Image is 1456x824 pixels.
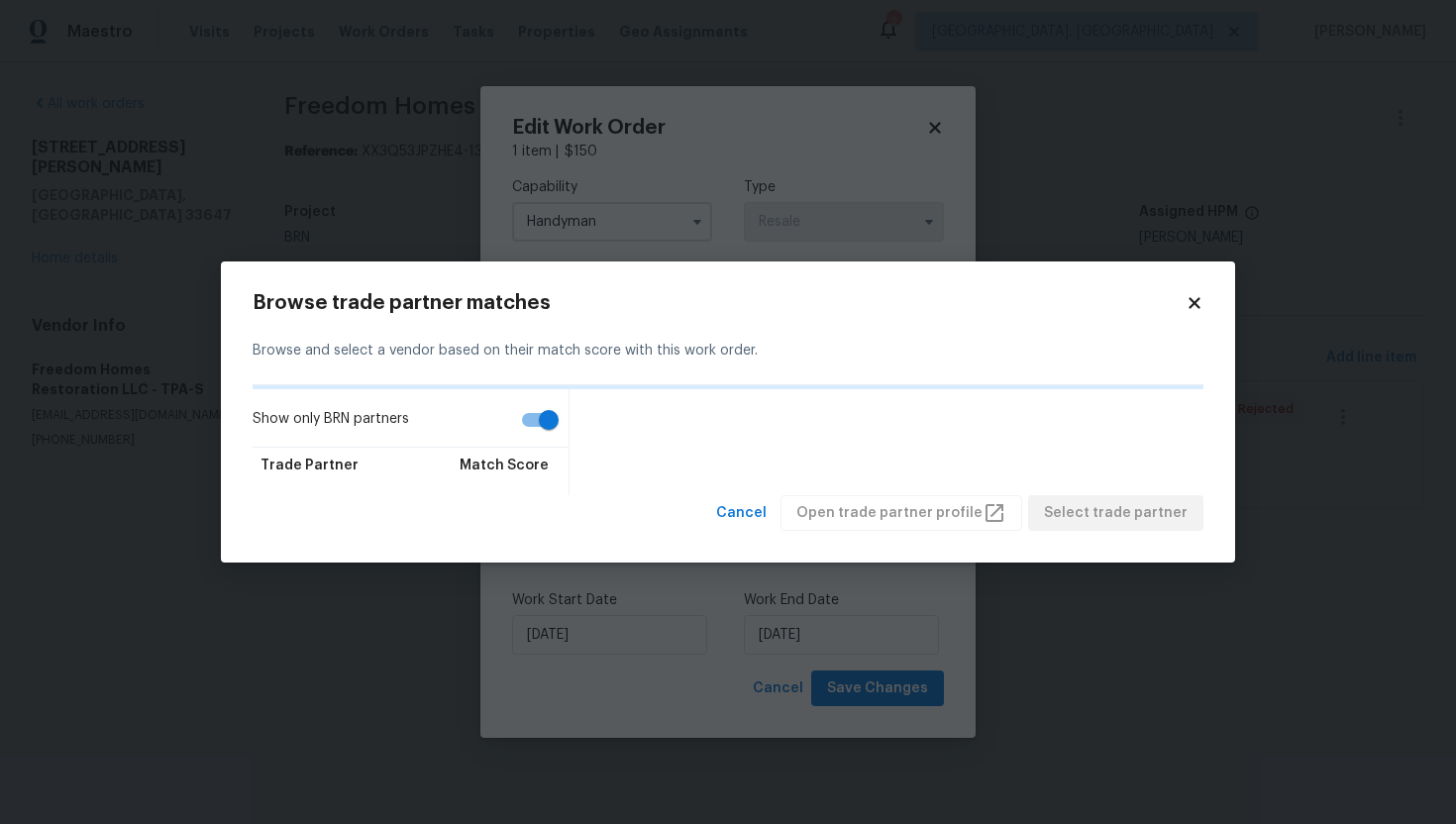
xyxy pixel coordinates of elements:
div: Browse and select a vendor based on their match score with this work order. [253,317,1203,385]
span: Cancel [716,501,767,526]
h2: Browse trade partner matches [253,293,1186,313]
span: Trade Partner [260,456,359,475]
span: Match Score [460,456,549,475]
button: Cancel [708,495,775,532]
span: Show only BRN partners [253,409,409,430]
